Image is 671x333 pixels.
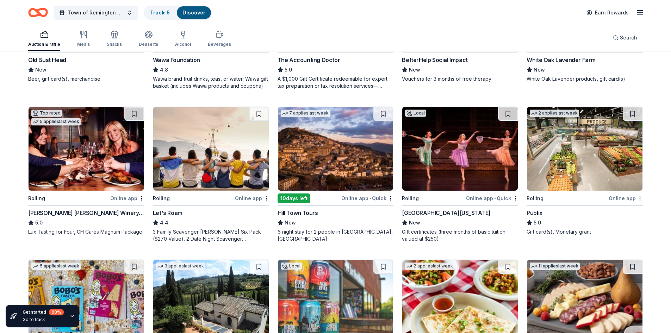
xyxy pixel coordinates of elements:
[139,42,158,47] div: Desserts
[144,6,212,20] button: Track· 5Discover
[534,66,545,74] span: New
[208,42,231,47] div: Beverages
[23,309,64,315] div: Get started
[153,56,200,64] div: Wawa Foundation
[150,10,170,16] a: Track· 5
[527,228,643,235] div: Gift card(s), Monetary grant
[29,107,144,191] img: Image for Cooper's Hawk Winery and Restaurants
[49,309,64,315] div: 60 %
[35,218,43,227] span: 5.0
[405,263,454,270] div: 2 applies last week
[28,42,60,47] div: Auction & raffle
[402,194,419,203] div: Rolling
[77,42,90,47] div: Meals
[341,194,393,203] div: Online app Quick
[153,106,269,242] a: Image for Let's RoamRollingOnline appLet's Roam4.43 Family Scavenger [PERSON_NAME] Six Pack ($270...
[28,27,60,51] button: Auction & raffle
[28,106,144,235] a: Image for Cooper's Hawk Winery and RestaurantsTop rated5 applieslast weekRollingOnline app[PERSON...
[31,263,81,270] div: 5 applies last week
[527,56,596,64] div: White Oak Lavender Farm
[527,75,643,82] div: White Oak Lavender products, gift card(s)
[278,107,393,191] img: Image for Hill Town Tours
[278,193,310,203] div: 10 days left
[139,27,158,51] button: Desserts
[402,75,518,82] div: Vouchers for 3 months of free therapy
[182,10,205,16] a: Discover
[607,31,643,45] button: Search
[54,6,138,20] button: Town of Remington Car Show
[31,110,62,117] div: Top rated
[28,75,144,82] div: Beer, gift card(s), merchandise
[527,194,543,203] div: Rolling
[620,33,637,42] span: Search
[31,118,81,125] div: 5 applies last week
[582,6,633,19] a: Earn Rewards
[402,106,518,242] a: Image for Greater Washington Dance CenterLocalRollingOnline app•Quick[GEOGRAPHIC_DATA][US_STATE]N...
[156,263,205,270] div: 3 applies last week
[409,66,420,74] span: New
[530,110,579,117] div: 2 applies last week
[208,27,231,51] button: Beverages
[28,194,45,203] div: Rolling
[23,317,64,322] div: Go to track
[175,27,191,51] button: Alcohol
[153,194,170,203] div: Rolling
[153,107,269,191] img: Image for Let's Roam
[402,209,490,217] div: [GEOGRAPHIC_DATA][US_STATE]
[278,228,394,242] div: 6 night stay for 2 people in [GEOGRAPHIC_DATA], [GEOGRAPHIC_DATA]
[175,42,191,47] div: Alcohol
[530,263,580,270] div: 11 applies last week
[402,56,467,64] div: BetterHelp Social Impact
[405,110,426,117] div: Local
[534,218,541,227] span: 5.0
[68,8,124,17] span: Town of Remington Car Show
[466,194,518,203] div: Online app Quick
[278,106,394,242] a: Image for Hill Town Tours 7 applieslast week10days leftOnline app•QuickHill Town ToursNew6 night ...
[527,107,642,191] img: Image for Publix
[35,66,46,74] span: New
[28,56,66,64] div: Old Bust Head
[527,106,643,235] a: Image for Publix2 applieslast weekRollingOnline appPublix5.0Gift card(s), Monetary grant
[28,228,144,235] div: Lux Tasting for Four, CH Cares Magnum Package
[494,196,496,201] span: •
[107,27,122,51] button: Snacks
[369,196,371,201] span: •
[278,75,394,90] div: A $1,000 Gift Certificate redeemable for expert tax preparation or tax resolution services—recipi...
[281,110,330,117] div: 7 applies last week
[153,75,269,90] div: Wawa brand fruit drinks, teas, or water; Wawa gift basket (includes Wawa products and coupons)
[285,218,296,227] span: New
[278,56,340,64] div: The Accounting Doctor
[402,107,518,191] img: Image for Greater Washington Dance Center
[77,27,90,51] button: Meals
[235,194,269,203] div: Online app
[153,209,182,217] div: Let's Roam
[153,228,269,242] div: 3 Family Scavenger [PERSON_NAME] Six Pack ($270 Value), 2 Date Night Scavenger [PERSON_NAME] Two ...
[527,209,542,217] div: Publix
[107,42,122,47] div: Snacks
[28,4,48,21] a: Home
[409,218,420,227] span: New
[281,263,302,270] div: Local
[609,194,643,203] div: Online app
[28,209,144,217] div: [PERSON_NAME] [PERSON_NAME] Winery and Restaurants
[160,66,168,74] span: 4.8
[110,194,144,203] div: Online app
[285,66,292,74] span: 5.0
[278,209,318,217] div: Hill Town Tours
[160,218,168,227] span: 4.4
[402,228,518,242] div: Gift certificates (three months of basic tuition valued at $250)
